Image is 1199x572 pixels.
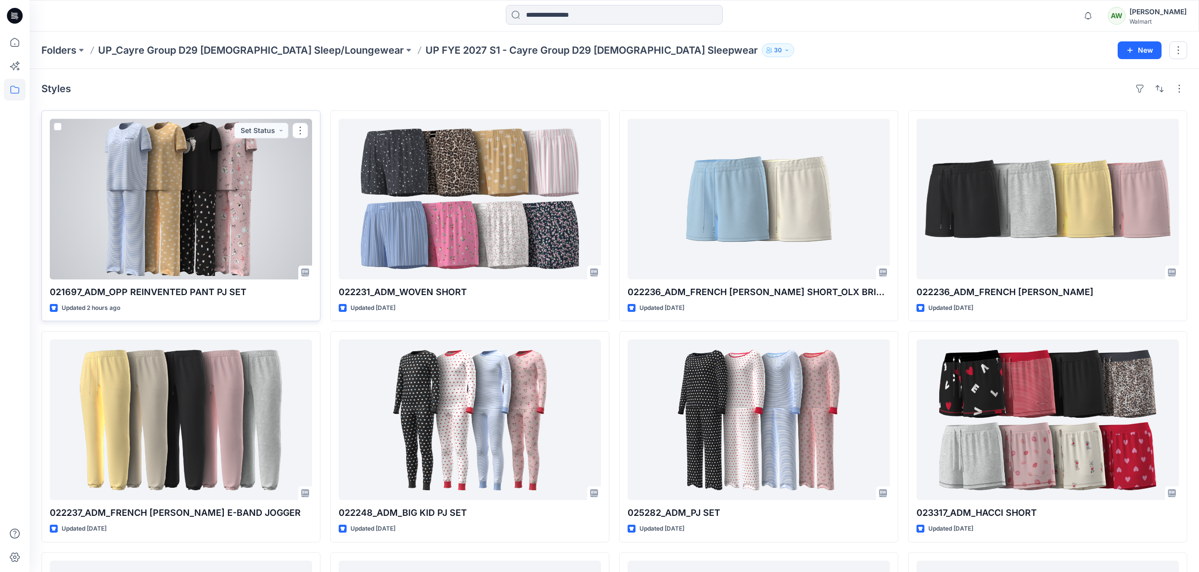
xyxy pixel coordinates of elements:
[762,43,794,57] button: 30
[1118,41,1162,59] button: New
[98,43,404,57] a: UP_Cayre Group D29 [DEMOGRAPHIC_DATA] Sleep/Loungewear
[62,524,106,534] p: Updated [DATE]
[1108,7,1126,25] div: AW
[50,339,312,500] a: 022237_ADM_FRENCH TERRY E-BAND JOGGER
[62,303,120,313] p: Updated 2 hours ago
[351,524,395,534] p: Updated [DATE]
[41,83,71,95] h4: Styles
[928,303,973,313] p: Updated [DATE]
[50,119,312,279] a: 021697_ADM_OPP REINVENTED PANT PJ SET
[339,119,601,279] a: 022231_ADM_WOVEN SHORT
[774,45,782,56] p: 30
[50,506,312,520] p: 022237_ADM_FRENCH [PERSON_NAME] E-BAND JOGGER
[425,43,758,57] p: UP FYE 2027 S1 - Cayre Group D29 [DEMOGRAPHIC_DATA] Sleepwear
[1129,18,1187,25] div: Walmart
[628,119,890,279] a: 022236_ADM_FRENCH TERRY SHORT_OLX BRIDAL
[41,43,76,57] a: Folders
[351,303,395,313] p: Updated [DATE]
[917,339,1179,500] a: 023317_ADM_HACCI SHORT
[917,119,1179,279] a: 022236_ADM_FRENCH TERRY SHORT
[639,303,684,313] p: Updated [DATE]
[1129,6,1187,18] div: [PERSON_NAME]
[928,524,973,534] p: Updated [DATE]
[917,285,1179,299] p: 022236_ADM_FRENCH [PERSON_NAME]
[628,339,890,500] a: 025282_ADM_PJ SET
[339,339,601,500] a: 022248_ADM_BIG KID PJ SET
[917,506,1179,520] p: 023317_ADM_HACCI SHORT
[50,285,312,299] p: 021697_ADM_OPP REINVENTED PANT PJ SET
[339,285,601,299] p: 022231_ADM_WOVEN SHORT
[628,506,890,520] p: 025282_ADM_PJ SET
[339,506,601,520] p: 022248_ADM_BIG KID PJ SET
[639,524,684,534] p: Updated [DATE]
[628,285,890,299] p: 022236_ADM_FRENCH [PERSON_NAME] SHORT_OLX BRIDAL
